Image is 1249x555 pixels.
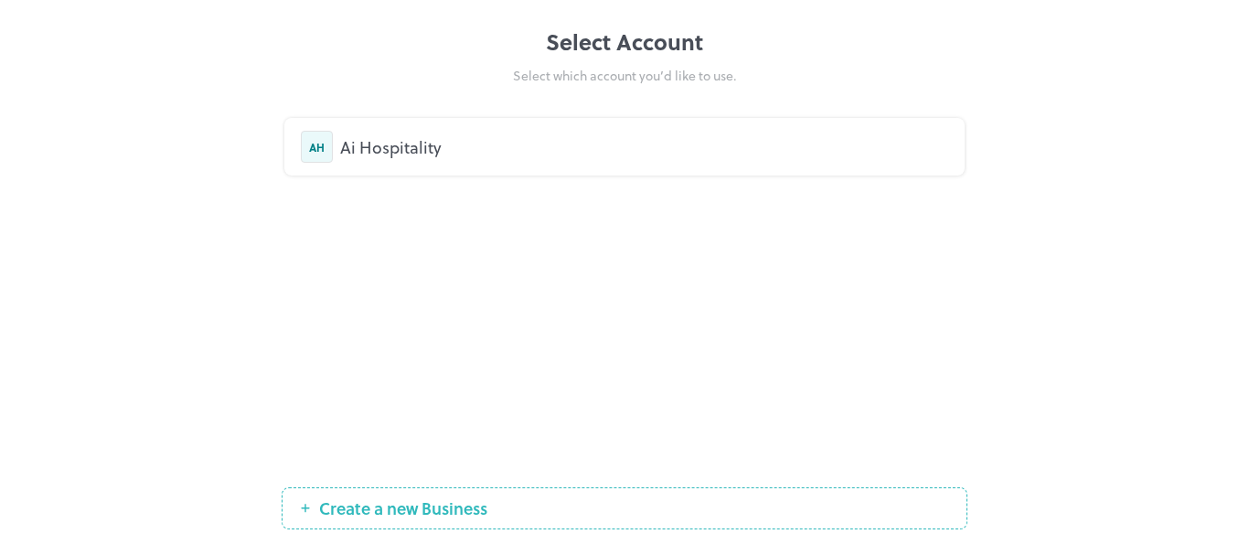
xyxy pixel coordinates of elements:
span: Create a new Business [310,499,496,518]
div: Ai Hospitality [340,134,948,159]
div: Select which account you’d like to use. [282,66,967,85]
button: Create a new Business [282,487,967,529]
div: AH [301,131,333,163]
div: Select Account [282,26,967,59]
